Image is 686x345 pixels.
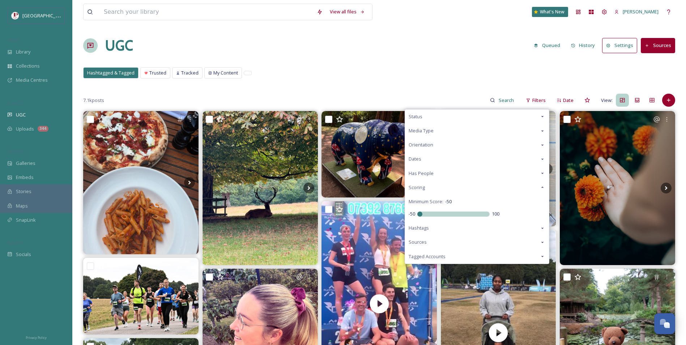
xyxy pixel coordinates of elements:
span: COLLECT [7,100,23,106]
span: Tagged Accounts [409,253,446,260]
span: [PERSON_NAME] [623,8,659,15]
span: Status [409,113,422,120]
input: Search your library [100,4,313,20]
span: Tracked [181,69,199,76]
span: Orientation [409,141,433,148]
span: -50 [409,210,415,217]
span: Stories [16,188,31,195]
button: History [567,38,599,52]
span: 7.1k posts [83,97,104,104]
img: Tatton park Just a short ride from the city centre is a beautiful park with a grand mansion, exte... [203,111,318,265]
img: Stephanie & Aaron strolling hand in hand their pre-wedding shoot at Tatton Park, Cheshire✨ steph9... [560,111,675,265]
span: Maps [16,203,28,209]
button: Queued [530,38,564,52]
img: Bear Hunt sculpture trail at Tatton Park 🐻 🌙 🍄 #lunaandthemoon #tattonpark #bearhuntsculpturetrail [321,111,437,197]
span: [GEOGRAPHIC_DATA] [22,12,68,19]
span: Filters [532,97,546,104]
span: Collections [16,63,40,69]
span: Embeds [16,174,34,181]
span: My Content [213,69,238,76]
a: History [567,38,602,52]
img: Tatton Park 10K - 1:05 pacing ✌️ Chip Time: 1:04:57 runthroughnorth runthroughuk tattonpark Very ... [83,258,199,335]
a: Settings [602,38,641,53]
span: MEDIA [7,37,20,43]
span: Galleries [16,160,35,167]
span: Scoring [409,184,425,191]
a: Queued [530,38,567,52]
span: Hashtags [409,225,429,231]
span: -50 [445,198,452,205]
span: WIDGETS [7,149,24,154]
a: Privacy Policy [26,333,47,341]
a: UGC [105,35,133,56]
span: 100 [492,210,499,217]
span: UGC [16,111,26,118]
span: Sources [409,239,427,246]
span: SOCIALS [7,240,22,245]
input: Search [495,93,519,107]
a: View all files [326,5,368,19]
span: Media Centres [16,77,48,84]
span: Date [563,97,574,104]
span: Hashtagged & Tagged [87,69,135,76]
span: Minimum Score: [409,198,443,205]
span: Media Type [409,127,434,134]
button: Settings [602,38,637,53]
button: Sources [641,38,675,53]
img: Gorgeous vibes for an al fresco dining day in Knutsford 🌞 • • #Knutsford #tattonpark #knutsfordfood [83,111,199,254]
span: View: [601,97,613,104]
img: download%20(5).png [12,12,19,19]
span: Dates [409,156,421,162]
a: [PERSON_NAME] [611,5,662,19]
a: What's New [532,7,568,17]
span: Socials [16,251,31,258]
span: Library [16,48,30,55]
span: SnapLink [16,217,36,223]
span: Privacy Policy [26,335,47,340]
span: Has People [409,170,434,177]
div: 344 [38,126,48,132]
span: Trusted [149,69,166,76]
button: Open Chat [654,313,675,334]
span: Uploads [16,125,34,132]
